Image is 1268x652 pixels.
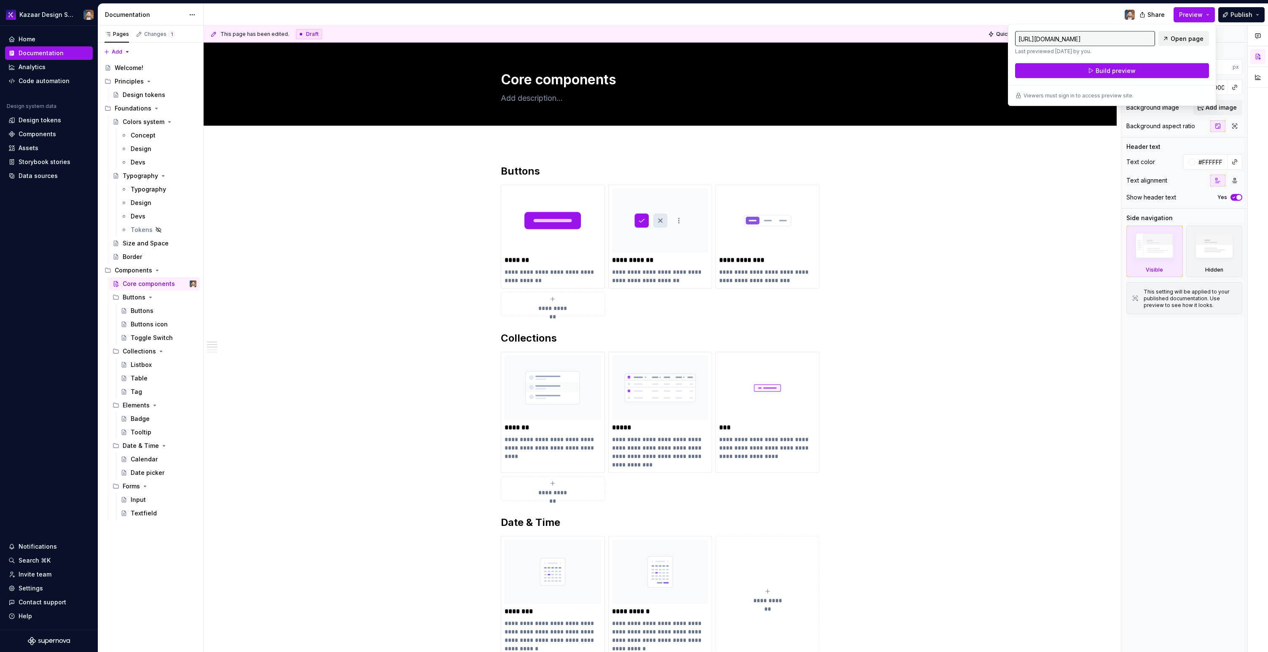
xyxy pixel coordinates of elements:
a: Core componentsFrederic [109,277,200,291]
div: Welcome! [115,64,143,72]
img: 430d0a0e-ca13-4282-b224-6b37fab85464.png [6,10,16,20]
h2: Collections [501,331,819,345]
a: Tooltip [117,426,200,439]
div: Principles [115,77,144,86]
a: Design tokens [5,113,93,127]
h2: Buttons [501,164,819,178]
div: Show header text [1126,193,1176,202]
img: 830a4e1c-84b6-484b-b0d0-415f4e1a2628.png [612,540,709,604]
div: Documentation [105,11,185,19]
div: Design [131,199,151,207]
a: Typography [117,183,200,196]
span: Open page [1171,35,1204,43]
a: Input [117,493,200,507]
div: Devs [131,158,145,167]
img: efdfa7d5-52cd-46eb-9b17-132eeb397e7b.png [505,540,601,604]
div: Search ⌘K [19,556,51,565]
div: Background aspect ratio [1126,122,1195,130]
a: Design [117,196,200,210]
div: Core components [123,280,175,288]
div: Hidden [1186,226,1243,277]
div: Elements [123,401,150,410]
span: This page has been edited. [220,31,289,38]
div: Input [131,496,146,504]
button: Search ⌘K [5,554,93,567]
p: px [1233,64,1239,70]
span: Draft [306,31,319,38]
div: This setting will be applied to your published documentation. Use preview to see how it looks. [1144,288,1237,309]
input: Auto [1195,154,1228,170]
a: Assets [5,141,93,155]
a: Analytics [5,60,93,74]
button: Build preview [1015,63,1209,78]
a: Table [117,372,200,385]
div: Hidden [1205,267,1223,273]
img: 2d74cc54-5db8-4525-8bd5-1615ecc2768a.png [612,189,709,253]
div: Notifications [19,542,57,551]
div: Components [19,130,56,138]
h2: Date & Time [501,516,819,529]
div: Visible [1146,267,1163,273]
span: Build preview [1096,67,1136,75]
div: Devs [131,212,145,221]
button: Share [1135,7,1170,22]
a: Open page [1158,31,1209,46]
div: Text color [1126,158,1155,166]
div: Foundations [115,104,151,113]
div: Invite team [19,570,51,579]
div: Size and Space [123,239,169,248]
div: Buttons icon [131,320,168,329]
div: Colors system [123,118,164,126]
div: Design [131,145,151,153]
div: Typography [131,185,166,194]
div: Border [123,253,142,261]
div: Help [19,612,32,620]
div: Elements [109,399,200,412]
a: Documentation [5,46,93,60]
div: Collections [109,345,200,358]
textarea: Core components [499,70,818,90]
img: 5cfe3523-ac4d-4deb-bfe4-92037fecfc6e.png [719,189,816,253]
div: Contact support [19,598,66,606]
div: Buttons [131,307,153,315]
a: Date picker [117,466,200,480]
div: Components [101,264,200,277]
span: Quick preview [996,31,1032,38]
div: Documentation [19,49,64,57]
div: Table [131,374,148,383]
a: Listbox [117,358,200,372]
a: Invite team [5,568,93,581]
div: Storybook stories [19,158,70,166]
div: Home [19,35,35,43]
img: Frederic [190,280,196,287]
a: Buttons [117,304,200,318]
div: Design tokens [123,91,165,99]
a: Typography [109,169,200,183]
input: Auto [1200,59,1233,75]
div: Listbox [131,361,152,369]
a: Tokens [117,223,200,237]
span: Publish [1230,11,1252,19]
div: Textfield [131,509,157,517]
a: Toggle Switch [117,331,200,345]
button: Add image [1193,100,1242,115]
div: Principles [101,75,200,88]
div: Changes [144,31,175,38]
span: Share [1147,11,1165,19]
label: Yes [1217,194,1227,201]
div: Forms [109,480,200,493]
div: Tooltip [131,428,151,436]
a: Supernova Logo [28,637,70,645]
div: Text alignment [1126,176,1167,185]
div: Foundations [101,102,200,115]
div: Forms [123,482,140,490]
img: Frederic [83,10,94,20]
div: Typography [123,172,158,180]
a: Buttons icon [117,318,200,331]
a: Home [5,32,93,46]
a: Design tokens [109,88,200,102]
div: Background image [1126,103,1179,112]
div: Concept [131,131,156,140]
a: Colors system [109,115,200,129]
a: Devs [117,210,200,223]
